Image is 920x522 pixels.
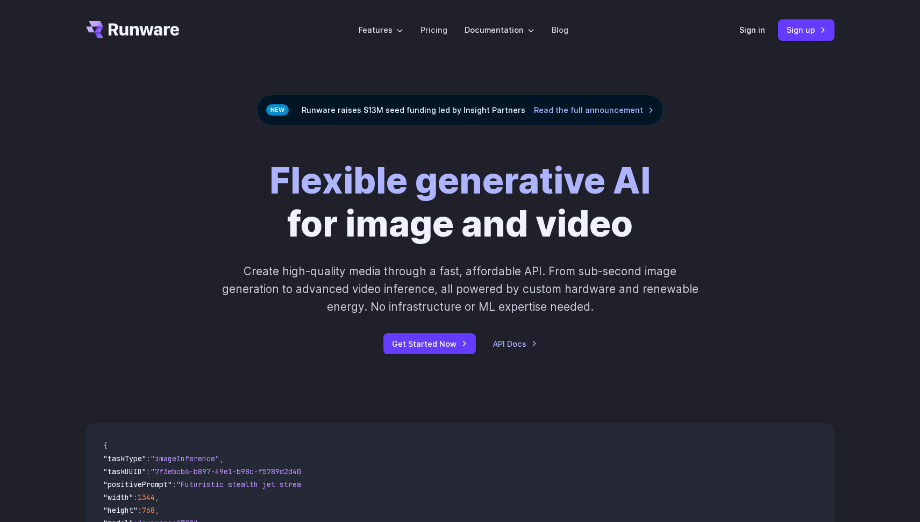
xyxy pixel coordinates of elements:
[176,480,568,489] span: "Futuristic stealth jet streaking through a neon-lit cityscape with glowing purple exhaust"
[257,95,663,125] div: Runware raises $13M seed funding led by Insight Partners
[103,505,138,515] span: "height"
[103,467,146,476] span: "taskUUID"
[465,24,534,36] label: Documentation
[103,454,146,463] span: "taskType"
[220,262,700,316] p: Create high-quality media through a fast, affordable API. From sub-second image generation to adv...
[219,454,224,463] span: ,
[151,454,219,463] span: "imageInference"
[383,333,476,354] a: Get Started Now
[534,104,654,116] a: Read the full announcement
[146,467,151,476] span: :
[359,24,403,36] label: Features
[146,454,151,463] span: :
[172,480,176,489] span: :
[420,24,447,36] a: Pricing
[138,505,142,515] span: :
[778,19,835,40] a: Sign up
[133,492,138,502] span: :
[269,160,651,245] h1: for image and video
[151,467,314,476] span: "7f3ebcb6-b897-49e1-b98c-f5789d2d40d7"
[155,505,159,515] span: ,
[269,159,651,202] strong: Flexible generative AI
[103,492,133,502] span: "width"
[103,441,108,451] span: {
[142,505,155,515] span: 768
[138,492,155,502] span: 1344
[739,24,765,36] a: Sign in
[155,492,159,502] span: ,
[103,480,172,489] span: "positivePrompt"
[552,24,568,36] a: Blog
[493,338,537,350] a: API Docs
[86,21,180,38] a: Go to /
